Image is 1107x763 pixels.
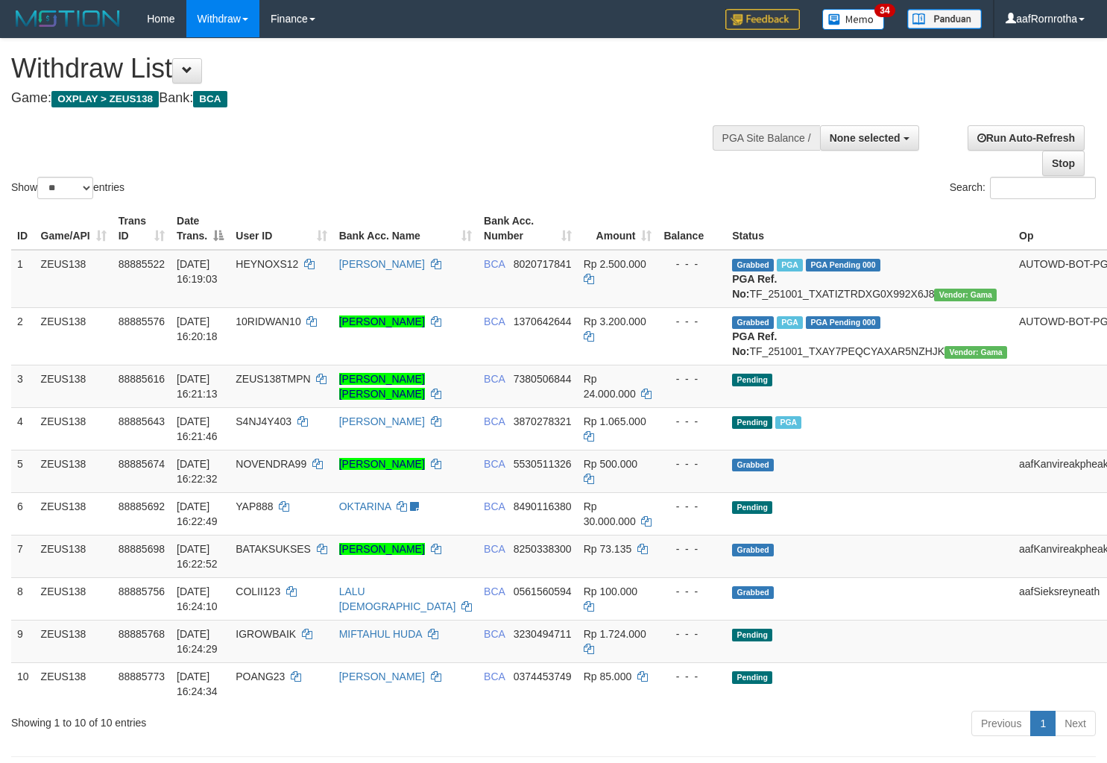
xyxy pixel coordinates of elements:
span: Vendor URL: https://trx31.1velocity.biz [944,346,1007,359]
span: Copy 0374453749 to clipboard [514,671,572,682]
span: BCA [484,585,505,597]
span: [DATE] 16:21:13 [177,373,218,400]
span: 10RIDWAN10 [236,315,300,327]
td: ZEUS138 [35,535,113,577]
div: PGA Site Balance / [713,125,820,151]
span: 88885643 [119,415,165,427]
span: Rp 30.000.000 [584,500,636,527]
span: None selected [830,132,901,144]
span: 88885773 [119,671,165,682]
span: Rp 73.135 [584,543,632,555]
th: Balance [657,207,726,250]
td: ZEUS138 [35,577,113,620]
span: Pending [732,501,772,514]
td: 6 [11,492,35,535]
span: PGA Pending [806,316,880,329]
span: Marked by aafnoeunsreypich [777,259,803,271]
a: [PERSON_NAME] [PERSON_NAME] [339,373,425,400]
span: Marked by aafnoeunsreypich [775,416,801,429]
th: Game/API: activate to sort column ascending [35,207,113,250]
span: [DATE] 16:24:29 [177,628,218,655]
b: PGA Ref. No: [732,330,777,357]
span: Rp 1.065.000 [584,415,646,427]
span: [DATE] 16:24:10 [177,585,218,612]
td: TF_251001_TXAY7PEQCYAXAR5NZHJK [726,307,1013,365]
div: - - - [663,257,720,271]
span: [DATE] 16:22:49 [177,500,218,527]
span: [DATE] 16:24:34 [177,671,218,697]
span: Copy 8020717841 to clipboard [514,258,572,270]
span: Grabbed [732,544,774,556]
span: 88885576 [119,315,165,327]
span: Pending [732,374,772,386]
span: Grabbed [732,586,774,599]
span: BCA [484,671,505,682]
span: BCA [484,415,505,427]
span: Copy 8490116380 to clipboard [514,500,572,512]
span: [DATE] 16:20:18 [177,315,218,342]
span: Grabbed [732,259,774,271]
a: Next [1055,711,1096,736]
span: 88885522 [119,258,165,270]
span: BCA [484,628,505,640]
span: Vendor URL: https://trx31.1velocity.biz [934,289,997,301]
span: ZEUS138TMPN [236,373,310,385]
span: BCA [484,315,505,327]
td: 7 [11,535,35,577]
td: 10 [11,662,35,705]
select: Showentries [37,177,93,199]
div: - - - [663,584,720,599]
input: Search: [990,177,1096,199]
span: Rp 85.000 [584,671,632,682]
a: [PERSON_NAME] [339,258,425,270]
td: 3 [11,365,35,407]
td: ZEUS138 [35,307,113,365]
th: Bank Acc. Number: activate to sort column ascending [478,207,578,250]
span: Pending [732,416,772,429]
span: IGROWBAIK [236,628,296,640]
span: 88885616 [119,373,165,385]
span: [DATE] 16:21:46 [177,415,218,442]
img: Feedback.jpg [725,9,800,30]
span: 88885674 [119,458,165,470]
span: [DATE] 16:22:32 [177,458,218,485]
span: COLII123 [236,585,280,597]
span: Copy 7380506844 to clipboard [514,373,572,385]
a: Run Auto-Refresh [968,125,1085,151]
span: BCA [484,543,505,555]
span: Rp 2.500.000 [584,258,646,270]
a: Stop [1042,151,1085,176]
span: [DATE] 16:22:52 [177,543,218,570]
a: [PERSON_NAME] [339,671,425,682]
span: [DATE] 16:19:03 [177,258,218,285]
td: 5 [11,450,35,492]
span: Copy 3870278321 to clipboard [514,415,572,427]
span: 88885698 [119,543,165,555]
th: ID [11,207,35,250]
div: - - - [663,669,720,684]
a: OKTARINA [339,500,391,512]
span: Rp 100.000 [584,585,637,597]
span: Copy 3230494711 to clipboard [514,628,572,640]
span: Copy 8250338300 to clipboard [514,543,572,555]
td: 8 [11,577,35,620]
div: - - - [663,541,720,556]
span: BCA [193,91,227,107]
span: 88885756 [119,585,165,597]
span: Pending [732,629,772,641]
span: BCA [484,458,505,470]
span: Marked by aafnoeunsreypich [777,316,803,329]
th: Trans ID: activate to sort column ascending [113,207,171,250]
span: 34 [874,4,895,17]
span: PGA Pending [806,259,880,271]
a: Previous [971,711,1031,736]
span: POANG23 [236,671,285,682]
span: Rp 24.000.000 [584,373,636,400]
a: [PERSON_NAME] [339,543,425,555]
span: Copy 5530511326 to clipboard [514,458,572,470]
span: 88885768 [119,628,165,640]
div: - - - [663,371,720,386]
a: LALU [DEMOGRAPHIC_DATA] [339,585,456,612]
img: panduan.png [907,9,982,29]
td: 1 [11,250,35,308]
